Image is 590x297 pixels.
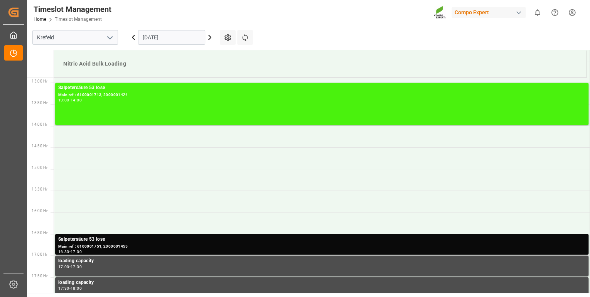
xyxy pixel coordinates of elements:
[60,57,580,71] div: Nitric Acid Bulk Loading
[546,4,563,21] button: Help Center
[32,273,47,278] span: 17:30 Hr
[58,98,69,102] div: 13:00
[69,286,71,290] div: -
[32,79,47,83] span: 13:00 Hr
[34,3,111,15] div: Timeslot Management
[32,187,47,191] span: 15:30 Hr
[69,98,71,102] div: -
[529,4,546,21] button: show 0 new notifications
[452,7,526,18] div: Compo Expert
[32,101,47,105] span: 13:30 Hr
[58,286,69,290] div: 17:30
[58,235,585,243] div: Salpetersäure 53 lose
[32,230,47,235] span: 16:30 Hr
[34,17,46,22] a: Home
[58,250,69,253] div: 16:30
[32,209,47,213] span: 16:00 Hr
[58,92,585,98] div: Main ref : 6100001713, 2000001424
[58,278,585,286] div: loading capacity
[58,243,585,250] div: Main ref : 6100001751, 2000001455
[452,5,529,20] button: Compo Expert
[104,32,115,44] button: open menu
[32,165,47,170] span: 15:00 Hr
[71,265,82,268] div: 17:30
[32,122,47,127] span: 14:00 Hr
[69,250,71,253] div: -
[69,265,71,268] div: -
[71,98,82,102] div: 14:00
[58,265,69,268] div: 17:00
[138,30,205,45] input: DD.MM.YYYY
[32,144,47,148] span: 14:30 Hr
[32,252,47,256] span: 17:00 Hr
[58,84,585,92] div: Salpetersäure 53 lose
[434,6,446,19] img: Screenshot%202023-09-29%20at%2010.02.21.png_1712312052.png
[32,30,118,45] input: Type to search/select
[71,286,82,290] div: 18:00
[58,257,585,265] div: loading capacity
[71,250,82,253] div: 17:00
